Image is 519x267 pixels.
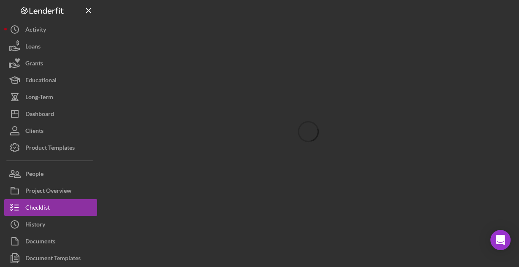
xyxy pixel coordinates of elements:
button: Educational [4,72,97,89]
button: History [4,216,97,233]
button: Documents [4,233,97,250]
div: Grants [25,55,43,74]
div: Documents [25,233,55,252]
div: Long-Term [25,89,53,108]
button: Checklist [4,199,97,216]
div: Product Templates [25,139,75,158]
div: History [25,216,45,235]
div: Checklist [25,199,50,218]
button: Loans [4,38,97,55]
div: People [25,165,43,184]
div: Open Intercom Messenger [490,230,511,250]
button: Project Overview [4,182,97,199]
button: Grants [4,55,97,72]
button: Document Templates [4,250,97,267]
button: Product Templates [4,139,97,156]
button: Activity [4,21,97,38]
div: Loans [25,38,41,57]
button: Long-Term [4,89,97,105]
div: Project Overview [25,182,71,201]
div: Clients [25,122,43,141]
button: Dashboard [4,105,97,122]
div: Activity [25,21,46,40]
div: Educational [25,72,57,91]
button: Clients [4,122,97,139]
button: People [4,165,97,182]
div: Dashboard [25,105,54,124]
